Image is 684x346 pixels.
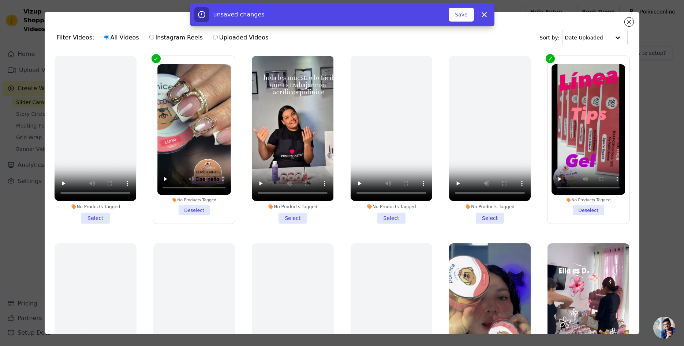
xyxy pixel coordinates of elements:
div: No Products Tagged [449,204,531,210]
div: Filter Videos: [56,29,272,46]
div: No Products Tagged [55,204,136,210]
div: No Products Tagged [252,204,333,210]
a: Chat abierto [653,317,675,339]
div: No Products Tagged [552,198,625,203]
label: Instagram Reels [149,33,203,42]
div: No Products Tagged [157,198,231,203]
div: Sort by: [539,30,628,45]
button: Save [449,8,474,22]
label: Uploaded Videos [213,33,269,42]
div: No Products Tagged [351,204,432,210]
span: unsaved changes [213,11,265,18]
label: All Videos [104,33,139,42]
